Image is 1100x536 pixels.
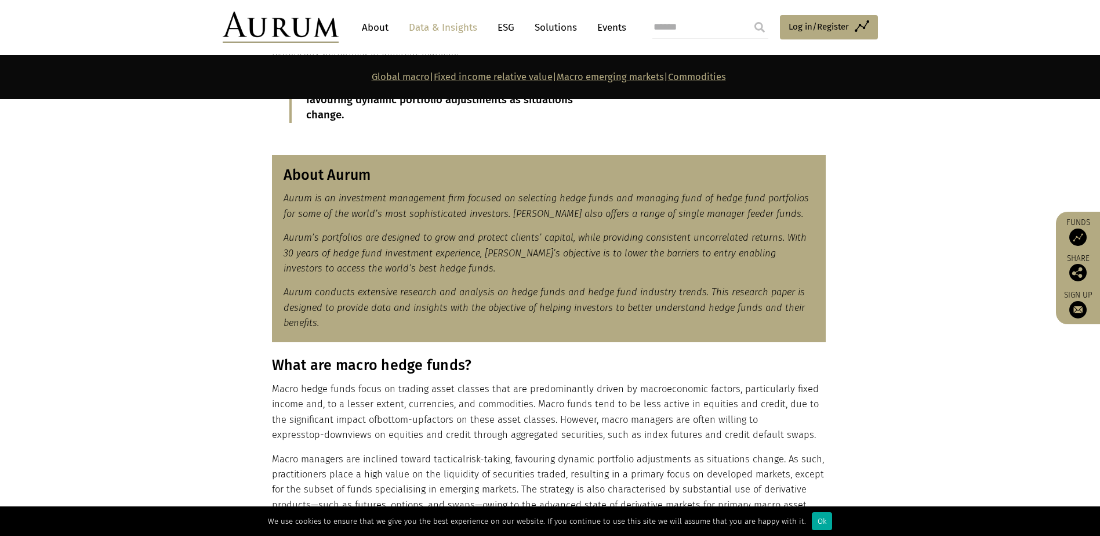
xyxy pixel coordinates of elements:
em: Aurum is an investment management firm focused on selecting hedge funds and managing fund of hedg... [284,193,809,219]
h3: About Aurum [284,166,814,184]
span: risk-taking [466,454,510,465]
input: Submit [748,16,771,39]
img: Access Funds [1069,229,1087,246]
p: Macro managers are inclined toward tactical , favouring dynamic portfolio adjustments as situatio... [306,78,601,123]
a: Macro emerging markets [557,71,664,82]
p: Macro hedge funds focus on trading asset classes that are predominantly driven by macroeconomic f... [272,382,826,443]
a: Solutions [529,17,583,38]
a: Log in/Register [780,15,878,39]
img: Aurum [223,12,339,43]
a: ESG [492,17,520,38]
a: Events [591,17,626,38]
div: Share [1062,255,1094,281]
a: Commodities [668,71,726,82]
a: Data & Insights [403,17,483,38]
em: Aurum’s portfolios are designed to grow and protect clients’ capital, while providing consistent ... [284,232,807,274]
span: Log in/Register [789,20,849,34]
h3: What are macro hedge funds? [272,357,826,374]
a: About [356,17,394,38]
span: bottom-up [377,414,424,425]
p: Macro managers are inclined toward tactical , favouring dynamic portfolio adjustments as situatio... [272,452,826,528]
strong: | | | [372,71,726,82]
a: Sign up [1062,290,1094,318]
a: Fixed income relative value [434,71,553,82]
img: Share this post [1069,264,1087,281]
em: Aurum conducts extensive research and analysis on hedge funds and hedge fund industry trends. Thi... [284,287,805,328]
img: Sign up to our newsletter [1069,301,1087,318]
div: Ok [812,512,832,530]
span: top-down [306,429,348,440]
a: Global macro [372,71,430,82]
a: Funds [1062,218,1094,246]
